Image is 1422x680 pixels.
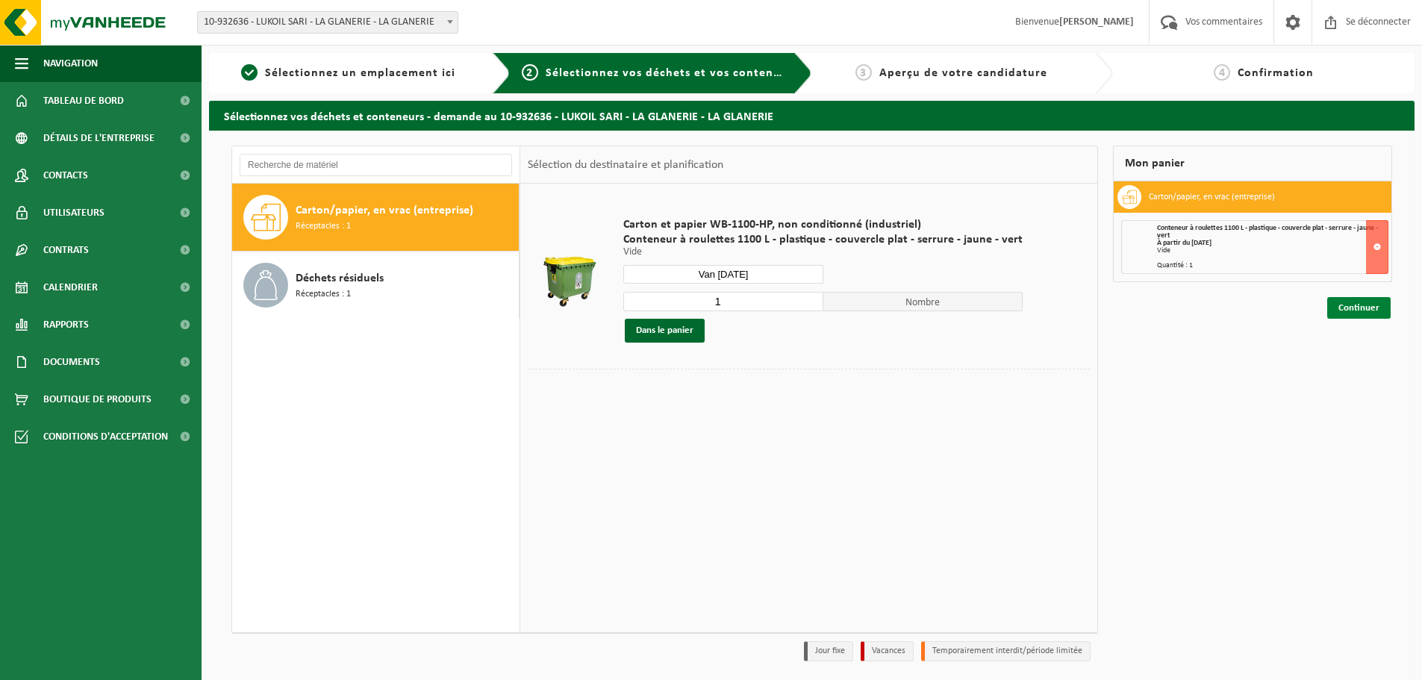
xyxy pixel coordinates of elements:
[1327,297,1391,319] a: Continuer
[43,208,105,219] font: Utilisateurs
[43,319,89,331] font: Rapports
[1219,67,1226,79] font: 4
[1338,303,1379,313] font: Continuer
[232,184,520,252] button: Carton/papier, en vrac (entreprise) Réceptacles : 1
[240,154,512,176] input: Recherche de matériel
[43,394,152,405] font: Boutique de produits
[932,646,1082,655] font: Temporairement interdit/période limitée
[296,290,351,299] font: Réceptacles : 1
[246,67,253,79] font: 1
[1346,16,1411,28] font: Se déconnecter
[625,319,705,343] button: Dans le panier
[860,67,867,79] font: 3
[197,11,458,34] span: 10-932636 - LUKOIL SARI - LA GLANERIE - LA GLANERIE
[623,265,823,284] input: Sélectionnez la date
[528,159,723,171] font: Sélection du destinataire et planification
[224,111,773,123] font: Sélectionnez vos déchets et conteneurs - demande au 10-932636 - LUKOIL SARI - LA GLANERIE - LA GL...
[1157,261,1193,269] font: Quantité : 1
[296,205,473,216] font: Carton/papier, en vrac (entreprise)
[43,282,98,293] font: Calendrier
[265,67,455,79] font: Sélectionnez un emplacement ici
[546,67,798,79] font: Sélectionnez vos déchets et vos conteneurs
[623,234,1023,246] font: Conteneur à roulettes 1100 L - plastique - couvercle plat - serrure - jaune - vert
[216,64,481,82] a: 1Sélectionnez un emplacement ici
[232,252,520,319] button: Déchets résiduels Réceptacles : 1
[43,133,155,144] font: Détails de l'entreprise
[905,297,940,308] font: Nombre
[872,646,905,655] font: Vacances
[43,245,89,256] font: Contrats
[296,222,351,231] font: Réceptacles : 1
[1157,224,1378,240] font: Conteneur à roulettes 1100 L - plastique - couvercle plat - serrure - jaune - vert
[1059,16,1134,28] font: [PERSON_NAME]
[879,67,1047,79] font: Aperçu de votre candidature
[1157,239,1211,247] font: À partir du [DATE]
[526,67,533,79] font: 2
[636,325,693,335] font: Dans le panier
[623,219,921,231] font: Carton et papier WB-1100-HP, non conditionné (industriel)
[1015,16,1059,28] font: Bienvenue
[198,12,458,33] span: 10-932636 - LUKOIL SARI - LA GLANERIE - LA GLANERIE
[1125,157,1185,169] font: Mon panier
[296,272,384,284] font: Déchets résiduels
[43,357,100,368] font: Documents
[43,96,124,107] font: Tableau de bord
[1149,193,1275,202] font: Carton/papier, en vrac (entreprise)
[1238,67,1314,79] font: Confirmation
[43,58,98,69] font: Navigation
[43,431,168,443] font: Conditions d'acceptation
[204,16,434,28] font: 10-932636 - LUKOIL SARI - LA GLANERIE - LA GLANERIE
[623,246,642,258] font: Vide
[815,646,845,655] font: Jour fixe
[43,170,88,181] font: Contacts
[1157,246,1170,255] font: Vide
[1185,16,1262,28] font: Vos commentaires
